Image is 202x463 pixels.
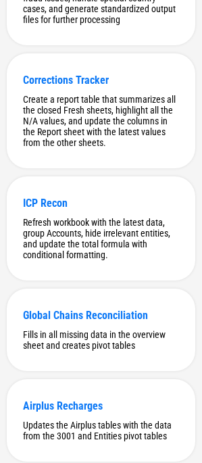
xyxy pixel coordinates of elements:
div: Airplus Recharges [23,399,179,412]
div: Fills in all missing data in the overview sheet and creates pivot tables [23,329,179,351]
div: Updates the Airplus tables with the data from the 3001 and Entities pivot tables [23,420,179,441]
div: Global Chains Reconciliation [23,309,179,322]
div: Refresh workbook with the latest data, group Accounts, hide irrelevant entities, and update the t... [23,217,179,260]
div: ICP Recon [23,197,179,210]
div: Create a report table that summarizes all the closed Fresh sheets, highlight all the N/A values, ... [23,94,179,148]
div: Corrections Tracker [23,74,179,87]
